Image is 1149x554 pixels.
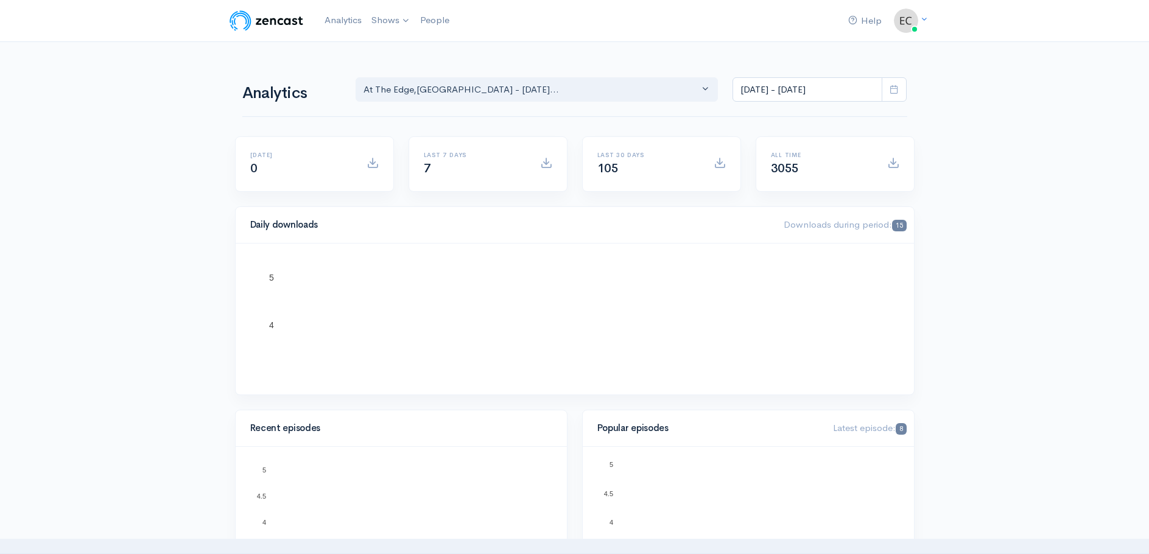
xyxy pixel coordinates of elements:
[269,320,274,330] text: 4
[242,85,341,102] h1: Analytics
[228,9,305,33] img: ZenCast Logo
[597,152,699,158] h6: Last 30 days
[771,161,799,176] span: 3055
[320,7,367,33] a: Analytics
[892,220,906,231] span: 15
[597,423,819,433] h4: Popular episodes
[424,161,431,176] span: 7
[262,519,265,526] text: 4
[609,461,613,468] text: 5
[784,219,906,230] span: Downloads during period:
[424,152,525,158] h6: Last 7 days
[894,9,918,33] img: ...
[356,77,719,102] button: At The Edge, Edgewood Church - Sunday...
[733,77,882,102] input: analytics date range selector
[364,83,700,97] div: At The Edge , [GEOGRAPHIC_DATA] - [DATE]...
[1108,513,1137,542] iframe: gist-messenger-bubble-iframe
[609,519,613,526] text: 4
[367,7,415,34] a: Shows
[250,152,352,158] h6: [DATE]
[415,7,454,33] a: People
[250,258,899,380] svg: A chart.
[833,422,906,433] span: Latest episode:
[597,161,619,176] span: 105
[250,423,545,433] h4: Recent episodes
[262,466,265,474] text: 5
[771,152,873,158] h6: All time
[896,423,906,435] span: 8
[250,220,770,230] h4: Daily downloads
[843,8,887,34] a: Help
[603,489,613,497] text: 4.5
[256,493,265,500] text: 4.5
[269,273,274,282] text: 5
[250,161,258,176] span: 0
